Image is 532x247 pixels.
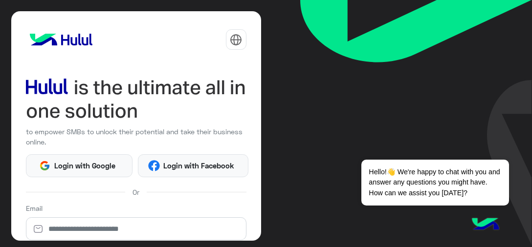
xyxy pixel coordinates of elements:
img: Google [39,160,51,172]
span: Or [133,187,139,197]
label: Email [26,203,43,213]
img: email [26,224,50,234]
button: Login with Facebook [138,154,248,177]
span: Login with Google [50,160,119,171]
img: hulul-logo.png [468,208,503,242]
span: Hello!👋 We're happy to chat with you and answer any questions you might have. How can we assist y... [361,160,509,206]
p: to empower SMBs to unlock their potential and take their business online. [26,126,246,147]
img: logo [26,30,96,49]
img: tab [230,34,242,46]
img: Facebook [148,160,160,172]
span: Login with Facebook [160,160,238,171]
button: Login with Google [26,154,133,177]
img: hululLoginTitle_EN.svg [26,76,246,123]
